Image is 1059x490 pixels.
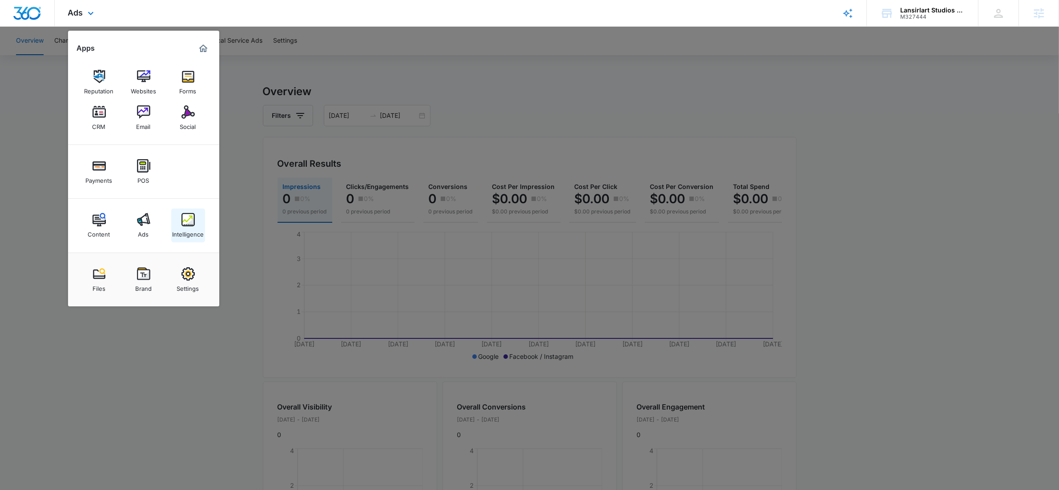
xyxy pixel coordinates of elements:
div: Forms [180,83,197,95]
div: Files [93,281,105,292]
div: account id [900,14,965,20]
div: Reputation [85,83,114,95]
a: Marketing 360® Dashboard [196,41,210,56]
a: Content [82,209,116,242]
div: Websites [131,83,156,95]
div: Ads [138,226,149,238]
div: Settings [177,281,199,292]
div: Email [137,119,151,130]
a: Social [171,101,205,135]
a: CRM [82,101,116,135]
div: Keywords by Traffic [98,52,150,58]
a: Websites [127,65,161,99]
a: Files [82,263,116,297]
a: Ads [127,209,161,242]
div: v 4.0.25 [25,14,44,21]
div: Social [180,119,196,130]
a: Payments [82,155,116,189]
img: tab_domain_overview_orange.svg [24,52,31,59]
div: CRM [93,119,106,130]
div: Content [88,226,110,238]
img: tab_keywords_by_traffic_grey.svg [89,52,96,59]
a: Settings [171,263,205,297]
a: Brand [127,263,161,297]
div: POS [138,173,149,184]
a: Intelligence [171,209,205,242]
a: POS [127,155,161,189]
div: account name [900,7,965,14]
a: Forms [171,65,205,99]
div: Intelligence [172,226,204,238]
div: Payments [86,173,113,184]
h2: Apps [77,44,95,52]
div: Domain: [DOMAIN_NAME] [23,23,98,30]
a: Email [127,101,161,135]
a: Reputation [82,65,116,99]
div: Domain Overview [34,52,80,58]
div: Brand [135,281,152,292]
span: Ads [68,8,83,17]
img: website_grey.svg [14,23,21,30]
img: logo_orange.svg [14,14,21,21]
